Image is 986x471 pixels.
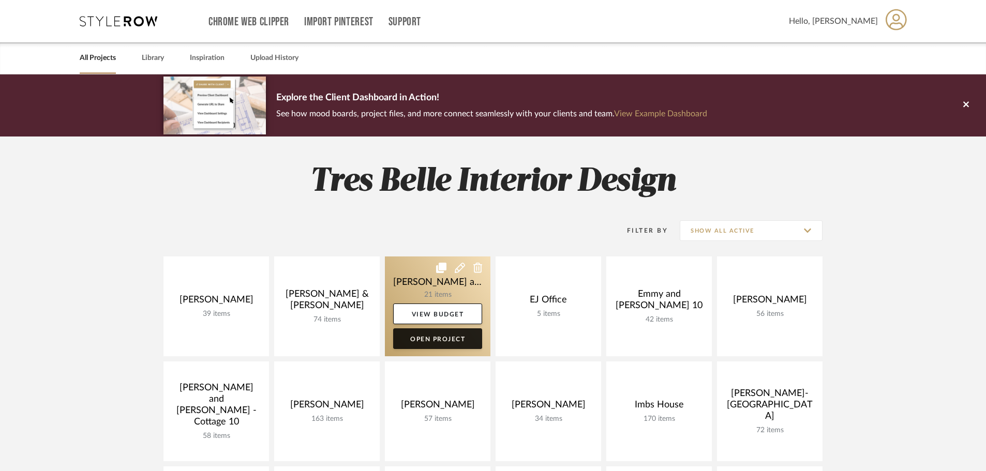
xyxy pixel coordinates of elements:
div: 74 items [282,315,371,324]
div: 34 items [504,415,593,423]
a: View Example Dashboard [614,110,707,118]
div: EJ Office [504,294,593,310]
a: Upload History [250,51,298,65]
p: See how mood boards, project files, and more connect seamlessly with your clients and team. [276,107,707,121]
span: Hello, [PERSON_NAME] [789,15,878,27]
div: 57 items [393,415,482,423]
div: 72 items [725,426,814,435]
p: Explore the Client Dashboard in Action! [276,90,707,107]
div: [PERSON_NAME] [504,399,593,415]
div: 42 items [615,315,704,324]
img: d5d033c5-7b12-40c2-a960-1ecee1989c38.png [163,77,266,134]
div: [PERSON_NAME] [172,294,261,310]
div: 163 items [282,415,371,423]
div: 58 items [172,432,261,440]
div: 39 items [172,310,261,318]
div: Filter By [614,225,668,236]
div: Imbs House [615,399,704,415]
div: 170 items [615,415,704,423]
div: [PERSON_NAME] [725,294,814,310]
div: [PERSON_NAME] and [PERSON_NAME] -Cottage 10 [172,382,261,432]
div: 56 items [725,310,814,318]
a: Support [389,18,421,26]
a: View Budget [393,303,482,324]
div: [PERSON_NAME] [282,399,371,415]
div: [PERSON_NAME] [393,399,482,415]
a: Import Pinterest [304,18,374,26]
div: [PERSON_NAME] & [PERSON_NAME] [282,288,371,315]
div: [PERSON_NAME]- [GEOGRAPHIC_DATA] [725,388,814,426]
div: Emmy and [PERSON_NAME] 10 [615,288,704,315]
h2: Tres Belle Interior Design [121,162,865,201]
div: 5 items [504,310,593,318]
a: All Projects [80,51,116,65]
a: Inspiration [190,51,225,65]
a: Library [142,51,164,65]
a: Chrome Web Clipper [208,18,289,26]
a: Open Project [393,328,482,349]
